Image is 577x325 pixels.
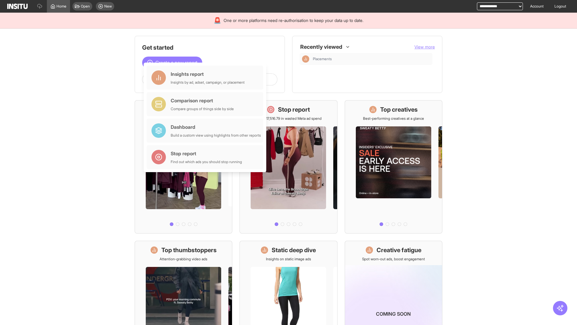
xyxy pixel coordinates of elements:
span: New [104,4,112,9]
h1: Top thumbstoppers [161,246,217,254]
p: Insights on static image ads [266,257,311,262]
p: Best-performing creatives at a glance [363,116,424,121]
button: View more [414,44,435,50]
span: One or more platforms need re-authorisation to keep your data up to date. [224,17,363,23]
div: Insights by ad, adset, campaign, or placement [171,80,245,85]
button: Create a new report [142,57,202,69]
div: Compare groups of things side by side [171,107,234,111]
span: View more [414,44,435,49]
a: Stop reportSave £17,516.79 in wasted Meta ad spend [240,100,337,234]
div: Find out which ads you should stop running [171,159,242,164]
span: Placements [313,57,430,61]
div: Build a custom view using highlights from other reports [171,133,261,138]
div: Stop report [171,150,242,157]
p: Save £17,516.79 in wasted Meta ad spend [255,116,322,121]
h1: Top creatives [380,105,418,114]
div: Insights report [171,70,245,78]
h1: Static deep dive [272,246,316,254]
h1: Stop report [278,105,310,114]
div: Comparison report [171,97,234,104]
span: Placements [313,57,332,61]
img: Logo [7,4,28,9]
div: Insights [302,55,309,63]
h1: Get started [142,43,277,52]
span: Home [56,4,66,9]
div: 🚨 [214,16,221,25]
a: What's live nowSee all active ads instantly [135,100,232,234]
span: Create a new report [155,59,197,66]
a: Top creativesBest-performing creatives at a glance [345,100,442,234]
p: Attention-grabbing video ads [160,257,207,262]
span: Open [81,4,90,9]
div: Dashboard [171,123,261,131]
